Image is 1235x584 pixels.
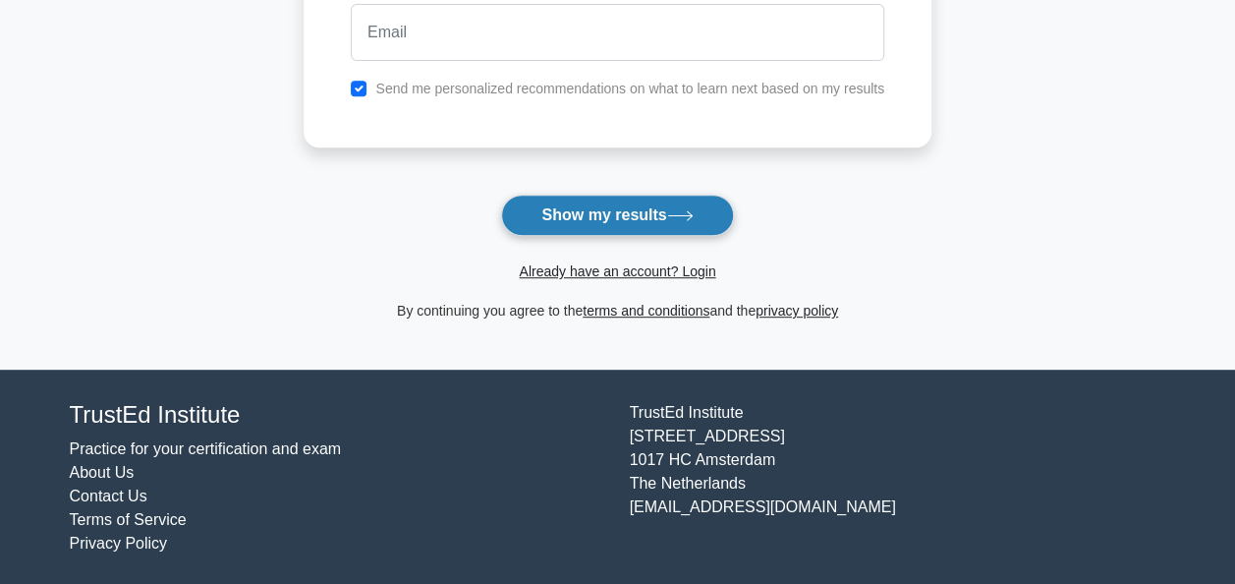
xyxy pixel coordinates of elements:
h4: TrustEd Institute [70,401,606,430]
a: Terms of Service [70,511,187,528]
button: Show my results [501,195,733,236]
a: Already have an account? Login [519,263,715,279]
a: About Us [70,464,135,481]
a: Practice for your certification and exam [70,440,342,457]
input: Email [351,4,884,61]
a: terms and conditions [583,303,709,319]
div: TrustEd Institute [STREET_ADDRESS] 1017 HC Amsterdam The Netherlands [EMAIL_ADDRESS][DOMAIN_NAME] [618,401,1178,555]
a: Contact Us [70,488,147,504]
div: By continuing you agree to the and the [292,299,943,322]
label: Send me personalized recommendations on what to learn next based on my results [375,81,884,96]
a: Privacy Policy [70,535,168,552]
a: privacy policy [756,303,838,319]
